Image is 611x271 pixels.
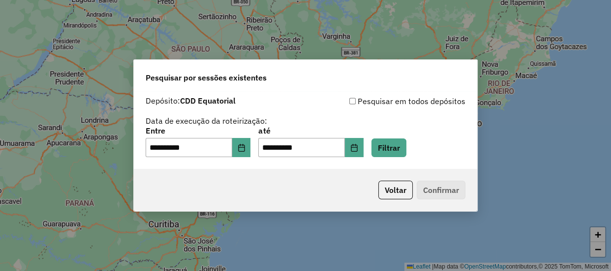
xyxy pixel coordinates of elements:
[146,115,267,127] label: Data de execução da roteirização:
[371,138,406,157] button: Filtrar
[146,72,267,83] span: Pesquisar por sessões existentes
[258,125,363,136] label: até
[146,125,250,136] label: Entre
[305,95,465,107] div: Pesquisar em todos depósitos
[146,95,236,107] label: Depósito:
[345,138,364,158] button: Choose Date
[180,96,236,106] strong: CDD Equatorial
[232,138,251,158] button: Choose Date
[378,181,413,199] button: Voltar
